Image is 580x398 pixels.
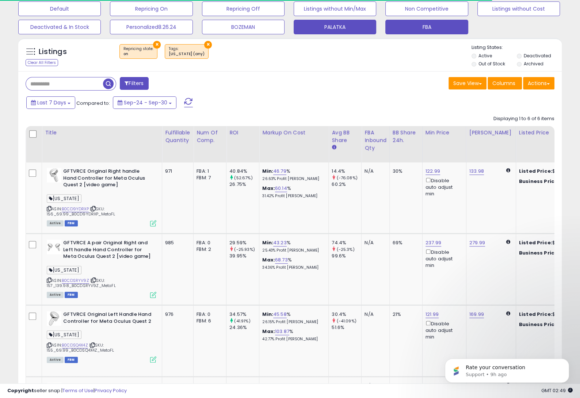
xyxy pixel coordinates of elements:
button: Sep-24 - Sep-30 [113,96,176,109]
span: | SKU: 155_69.99_B0CDSQ4X4Z_MetaFL [47,342,114,353]
div: Markup on Cost [262,129,325,137]
div: 30% [393,168,417,175]
span: Repricing state : [123,46,153,57]
a: 43.23 [273,239,287,246]
button: Non Competitive [385,1,468,16]
div: 21% [393,311,417,318]
div: 74.4% [332,240,361,246]
div: % [262,185,323,199]
span: Columns [492,80,515,87]
a: Privacy Policy [95,387,127,394]
div: 26.75% [229,181,259,188]
div: N/A [365,168,384,175]
div: $121.99 [519,311,580,318]
div: 51.6% [332,324,361,331]
span: [US_STATE] [47,194,81,203]
button: Columns [488,77,522,89]
div: 24.36% [229,324,259,331]
small: Avg BB Share. [332,144,336,151]
p: 25.43% Profit [PERSON_NAME] [262,248,323,253]
small: (-41.09%) [336,318,356,324]
a: 279.99 [469,239,485,246]
span: | SKU: 156_69.99_B0CD9YDRXP_MetaFL [47,206,115,217]
img: 31-Vy0KSI9L._SL40_.jpg [47,311,61,326]
div: 971 [165,168,188,175]
div: 985 [165,240,188,246]
b: Listed Price: [519,311,552,318]
div: N/A [365,311,384,318]
span: All listings currently available for purchase on Amazon [47,220,64,226]
button: Actions [523,77,554,89]
div: FBM: 7 [196,175,221,181]
div: % [262,168,323,181]
div: $237.99 [519,250,580,256]
b: Listed Price: [519,168,552,175]
p: 34.36% Profit [PERSON_NAME] [262,265,323,270]
img: 318zId7r+hL._SL40_.jpg [47,168,61,183]
div: ROI [229,129,256,137]
b: GFTVRCE A pair Original Right and Left handle Hand Controller for Meta Oculus Quest 2 [video game] [63,240,152,262]
b: Max: [262,256,275,263]
small: (52.67%) [234,175,252,181]
span: [US_STATE] [47,330,81,339]
div: 30.4% [332,311,361,318]
div: seller snap | | [7,387,127,394]
iframe: Intercom notifications message [434,343,580,394]
b: Max: [262,328,275,335]
a: 122.99 [426,168,440,175]
button: × [153,41,161,49]
div: $122.99 [519,178,580,185]
div: Min Price [426,129,463,137]
div: 14.4% [332,168,361,175]
b: Business Price: [519,178,559,185]
div: % [262,328,323,342]
small: (-76.08%) [336,175,357,181]
a: 237.99 [426,239,441,246]
span: FBM [65,292,78,298]
p: 26.63% Profit [PERSON_NAME] [262,176,323,181]
div: Num of Comp. [196,129,223,144]
div: % [262,240,323,253]
span: [US_STATE] [47,266,81,274]
a: B0CD9YDRXP [62,206,89,212]
b: Business Price: [519,321,559,328]
span: | SKU: 157_139.98_B0CDSRYV9Z_MetaFL [47,278,116,288]
label: Deactivated [524,53,551,59]
button: Deactivated & In Stock [18,20,101,34]
div: 99.6% [332,253,361,259]
label: Active [478,53,492,59]
div: 39.95% [229,253,259,259]
div: Avg BB Share [332,129,358,144]
a: 121.99 [426,311,439,318]
small: (41.91%) [234,318,250,324]
a: 60.14 [275,185,287,192]
div: 69% [393,240,417,246]
div: FBM: 2 [196,246,221,253]
small: (-25.3%) [336,246,354,252]
button: Repricing On [110,1,192,16]
a: 103.87 [275,328,289,335]
th: The percentage added to the cost of goods (COGS) that forms the calculator for Min & Max prices. [259,126,329,162]
a: B0CDSQ4X4Z [62,342,88,348]
span: FBM [65,220,78,226]
button: Repricing Off [202,1,285,16]
p: 26.15% Profit [PERSON_NAME] [262,319,323,325]
div: $121.99 [519,321,580,328]
div: 976 [165,311,188,318]
span: All listings currently available for purchase on Amazon [47,292,64,298]
button: Save View [449,77,486,89]
a: 46.79 [273,168,286,175]
button: Listings without Min/Max [294,1,376,16]
div: 60.2% [332,181,361,188]
a: B0CDSRYV9Z [62,278,89,284]
div: FBA: 1 [196,168,221,175]
p: 42.77% Profit [PERSON_NAME] [262,337,323,342]
span: Compared to: [76,100,110,107]
small: (-25.93%) [234,246,255,252]
div: on [123,51,153,57]
b: GFTVRCE Original Right handle Hand Controller for Meta Oculus Quest 2 [video game] [63,168,152,190]
button: BOZEMAN [202,20,285,34]
span: FBM [65,357,78,363]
